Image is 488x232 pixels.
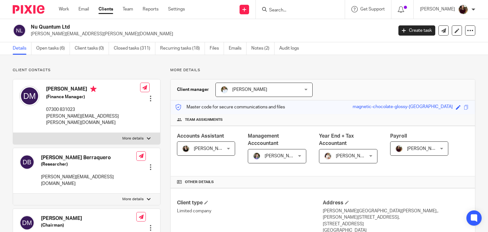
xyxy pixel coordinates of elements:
p: Limited company [177,208,323,214]
h4: [PERSON_NAME] [46,86,140,94]
a: Work [59,6,69,12]
p: [PERSON_NAME][EMAIL_ADDRESS][PERSON_NAME][DOMAIN_NAME] [31,31,389,37]
span: Year End + Tax Accountant [319,133,354,146]
img: svg%3E [19,215,35,230]
input: Search [268,8,326,13]
a: Notes (2) [251,42,274,55]
h4: Address [323,200,469,206]
img: 1530183611242%20(1).jpg [253,152,261,160]
h4: [PERSON_NAME] [41,215,136,222]
img: Pixie [13,5,44,14]
h4: [PERSON_NAME] Berraquero [41,154,136,161]
a: Clients [98,6,113,12]
img: svg%3E [19,86,40,106]
span: [PERSON_NAME] [232,87,267,92]
a: Recurring tasks (18) [160,42,205,55]
p: Client contacts [13,68,160,73]
span: Other details [185,180,214,185]
img: MaxAcc_Sep21_ElliDeanPhoto_030.jpg [458,4,468,15]
a: Reports [143,6,159,12]
span: Accounts Assistant [177,133,224,139]
span: [PERSON_NAME] [407,147,442,151]
img: svg%3E [19,154,35,170]
img: Helen%20Campbell.jpeg [182,145,190,153]
a: Settings [168,6,185,12]
h5: (Chairman) [41,222,136,229]
i: Primary [90,86,97,92]
h5: (Finance Manager) [46,94,140,100]
span: [PERSON_NAME] [194,147,229,151]
h3: Client manager [177,86,209,93]
a: Emails [229,42,247,55]
a: Team [123,6,133,12]
a: Details [13,42,31,55]
a: Open tasks (6) [36,42,70,55]
img: Kayleigh%20Henson.jpeg [324,152,332,160]
span: [PERSON_NAME] [265,154,300,158]
p: [PERSON_NAME] [420,6,455,12]
h5: (Researcher) [41,161,136,167]
p: [PERSON_NAME][EMAIL_ADDRESS][PERSON_NAME][DOMAIN_NAME] [46,113,140,126]
a: Email [78,6,89,12]
p: More details [170,68,475,73]
p: 07300 831023 [46,106,140,113]
a: Files [210,42,224,55]
img: svg%3E [13,24,26,37]
p: More details [122,197,144,202]
span: Management Acccountant [248,133,279,146]
h2: Nu Quantum Ltd [31,24,317,31]
span: Team assignments [185,117,223,122]
p: Master code for secure communications and files [175,104,285,110]
span: Payroll [390,133,407,139]
h4: Client type [177,200,323,206]
p: [PERSON_NAME][GEOGRAPHIC_DATA][PERSON_NAME],, [PERSON_NAME][STREET_ADDRESS], [323,208,469,221]
a: Closed tasks (311) [114,42,155,55]
p: [STREET_ADDRESS] [323,221,469,227]
img: MaxAcc_Sep21_ElliDeanPhoto_030.jpg [395,145,403,153]
a: Client tasks (0) [75,42,109,55]
p: More details [122,136,144,141]
a: Audit logs [279,42,304,55]
img: sarah-royle.jpg [220,86,228,93]
span: [PERSON_NAME] [336,154,371,158]
p: [PERSON_NAME][EMAIL_ADDRESS][DOMAIN_NAME] [41,174,136,187]
span: Get Support [360,7,385,11]
a: Create task [398,25,435,36]
div: magnetic-chocolate-glossy-[GEOGRAPHIC_DATA] [353,104,453,111]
